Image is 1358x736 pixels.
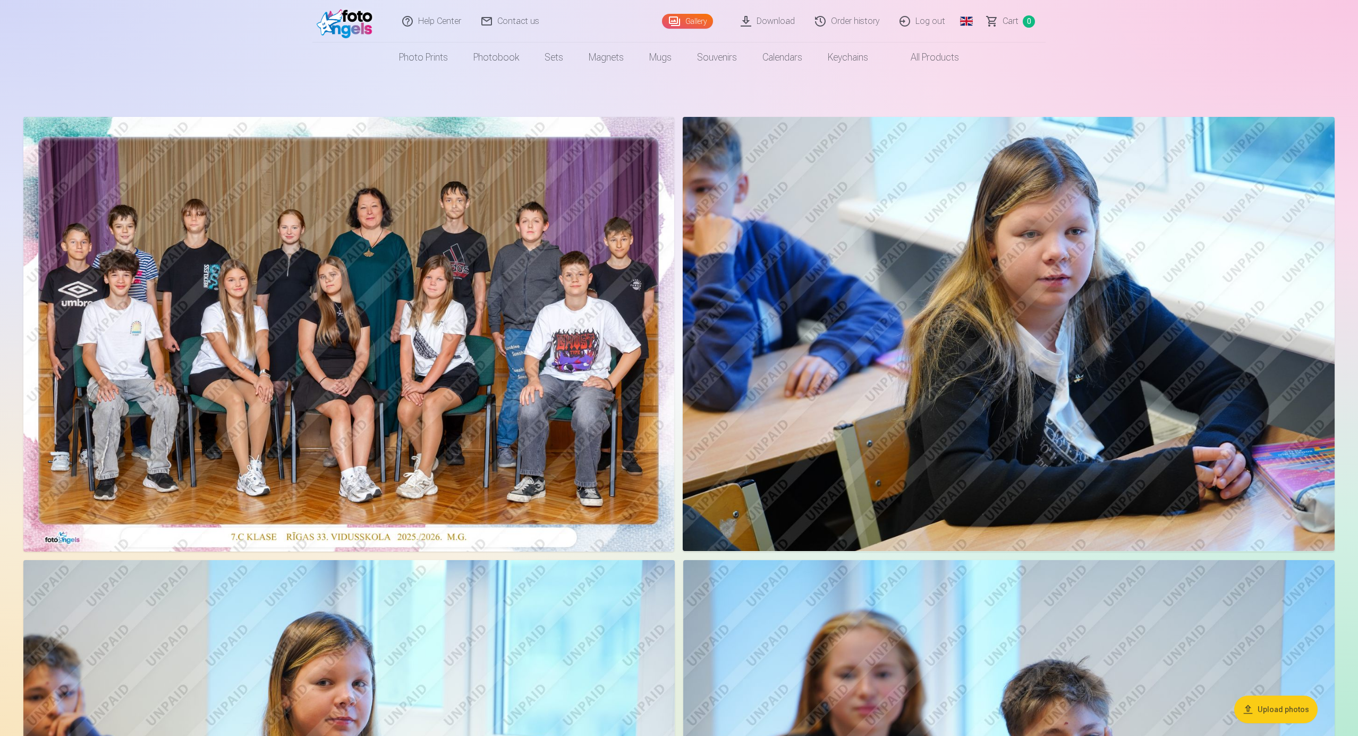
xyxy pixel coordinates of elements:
[1234,696,1318,723] button: Upload photos
[684,43,750,72] a: Souvenirs
[1023,15,1035,28] span: 0
[386,43,461,72] a: Photo prints
[881,43,972,72] a: All products
[1003,15,1018,28] span: Сart
[636,43,684,72] a: Mugs
[317,4,378,38] img: /fa1
[750,43,815,72] a: Calendars
[815,43,881,72] a: Keychains
[532,43,576,72] a: Sets
[662,14,713,29] a: Gallery
[576,43,636,72] a: Magnets
[461,43,532,72] a: Photobook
